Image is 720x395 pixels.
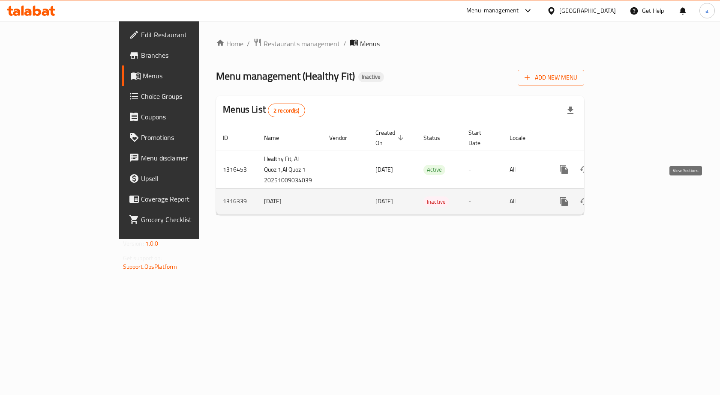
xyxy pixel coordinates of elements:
a: Upsell [122,168,239,189]
td: - [462,151,503,188]
a: Choice Groups [122,86,239,107]
span: Start Date [468,128,492,148]
td: [DATE] [257,188,322,214]
div: [GEOGRAPHIC_DATA] [559,6,616,15]
span: Add New Menu [525,72,577,83]
span: Vendor [329,133,358,143]
span: Edit Restaurant [141,30,232,40]
th: Actions [547,125,643,151]
a: Coverage Report [122,189,239,209]
a: Coupons [122,107,239,127]
span: Active [423,165,445,175]
span: Menus [143,71,232,81]
span: Coupons [141,112,232,122]
button: more [554,191,574,212]
li: / [247,39,250,49]
a: Grocery Checklist [122,209,239,230]
td: Healthy Fit, Al Quoz 1,Al Quoz 1 20251009034039 [257,151,322,188]
span: Get support on: [123,252,162,264]
a: Branches [122,45,239,65]
td: - [462,188,503,214]
span: Coverage Report [141,194,232,204]
span: Promotions [141,132,232,143]
span: 2 record(s) [268,107,305,115]
a: Support.OpsPlatform [123,261,177,272]
span: [DATE] [375,164,393,175]
span: Menu management ( Healthy Fit ) [216,66,355,86]
a: Promotions [122,127,239,148]
button: more [554,159,574,180]
span: ID [223,133,239,143]
span: Inactive [358,73,384,80]
button: Change Status [574,191,595,212]
span: Name [264,133,290,143]
div: Export file [560,100,581,121]
span: Branches [141,50,232,60]
h2: Menus List [223,103,305,117]
td: All [503,188,547,214]
span: Menus [360,39,380,49]
td: All [503,151,547,188]
span: 1.0.0 [145,238,159,249]
a: Menu disclaimer [122,148,239,168]
span: [DATE] [375,196,393,207]
span: a [705,6,708,15]
span: Version: [123,238,144,249]
span: Upsell [141,173,232,184]
nav: breadcrumb [216,38,584,49]
a: Menus [122,65,239,86]
div: Menu-management [466,6,519,16]
span: Created On [375,128,406,148]
span: Status [423,133,451,143]
li: / [343,39,346,49]
span: Menu disclaimer [141,153,232,163]
span: Locale [510,133,537,143]
div: Inactive [358,72,384,82]
span: Inactive [423,197,449,207]
a: Edit Restaurant [122,24,239,45]
span: Restaurants management [264,39,340,49]
span: Grocery Checklist [141,214,232,225]
a: Restaurants management [253,38,340,49]
button: Change Status [574,159,595,180]
table: enhanced table [216,125,643,215]
button: Add New Menu [518,70,584,86]
span: Choice Groups [141,91,232,101]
